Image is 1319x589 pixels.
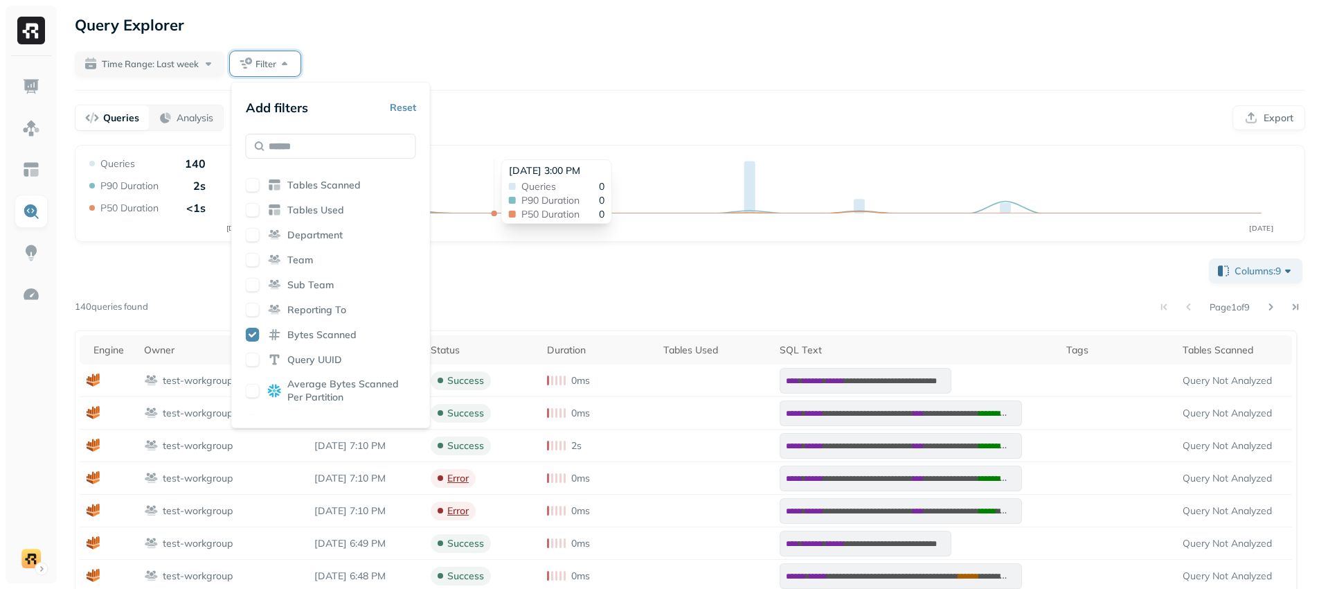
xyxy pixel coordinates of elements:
[75,300,148,314] p: 140 queries found
[246,100,308,116] p: Add filters
[314,570,417,583] p: Sep 17, 2025 6:48 PM
[431,344,533,357] div: Status
[163,570,233,583] p: test-workgroup
[100,179,159,193] p: P90 Duration
[1235,264,1295,278] span: Columns: 9
[571,439,582,452] p: 2s
[1183,374,1285,387] p: Query Not Analyzed
[1183,504,1285,518] p: Query Not Analyzed
[1183,537,1285,550] p: Query Not Analyzed
[226,224,251,233] tspan: [DATE]
[1232,105,1305,130] button: Export
[75,51,224,76] button: Time Range: Last week
[102,58,199,71] span: Time Range: Last week
[103,112,139,125] p: Queries
[1183,439,1285,452] p: Query Not Analyzed
[509,164,604,177] div: [DATE] 3:00 PM
[663,344,766,357] div: Tables Used
[314,439,417,452] p: Sep 17, 2025 7:10 PM
[521,209,604,219] div: 0
[163,504,233,518] p: test-workgroup
[521,182,604,191] div: 0
[1210,301,1250,313] p: Page 1 of 9
[177,112,213,125] p: Analysis
[571,472,590,485] p: 0ms
[447,374,484,387] p: success
[547,344,649,357] div: Duration
[100,157,135,170] p: Queries
[447,537,484,550] p: success
[571,537,590,550] p: 0ms
[571,504,590,518] p: 0ms
[1066,344,1169,357] div: Tags
[93,344,130,357] div: Engine
[287,353,342,367] span: Query UUID
[22,78,40,96] img: Dashboard
[521,182,556,191] span: Queries
[571,407,590,420] p: 0ms
[287,204,344,217] span: Tables Used
[447,570,484,583] p: success
[1249,224,1273,233] tspan: [DATE]
[571,570,590,583] p: 0ms
[571,374,590,387] p: 0ms
[1183,472,1285,485] p: Query Not Analyzed
[780,344,1052,357] div: SQL Text
[287,304,346,317] span: Reporting To
[255,58,276,71] span: Filter
[230,51,300,76] button: Filter
[287,378,416,404] span: Average Bytes Scanned Per Partition
[22,244,40,262] img: Insights
[314,537,417,550] p: Sep 17, 2025 6:49 PM
[163,537,233,550] p: test-workgroup
[521,195,604,205] div: 0
[163,439,233,452] p: test-workgroup
[163,472,233,485] p: test-workgroup
[22,119,40,137] img: Assets
[1209,258,1302,283] button: Columns:9
[1183,407,1285,420] p: Query Not Analyzed
[287,328,357,342] span: Bytes Scanned
[447,439,484,452] p: success
[1183,570,1285,583] p: Query Not Analyzed
[100,202,159,215] p: P50 Duration
[22,202,40,220] img: Query Explorer
[314,472,417,485] p: Sep 17, 2025 7:10 PM
[287,254,313,267] span: Team
[21,549,41,568] img: demo
[186,201,206,215] p: <1s
[22,285,40,304] img: Optimization
[314,504,417,518] p: Sep 17, 2025 7:10 PM
[521,195,580,205] span: P90 Duration
[144,344,300,357] div: Owner
[447,504,469,518] p: error
[163,407,233,420] p: test-workgroup
[1183,344,1285,357] div: Tables Scanned
[447,472,469,485] p: error
[521,209,580,219] span: P50 Duration
[390,95,416,120] button: Reset
[447,407,484,420] p: success
[185,157,206,170] p: 140
[22,161,40,179] img: Asset Explorer
[193,179,206,193] p: 2s
[75,12,184,37] p: Query Explorer
[287,179,361,192] span: Tables Scanned
[287,279,334,292] span: Sub Team
[17,17,45,44] img: Ryft
[287,229,343,242] span: Department
[163,374,233,387] p: test-workgroup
